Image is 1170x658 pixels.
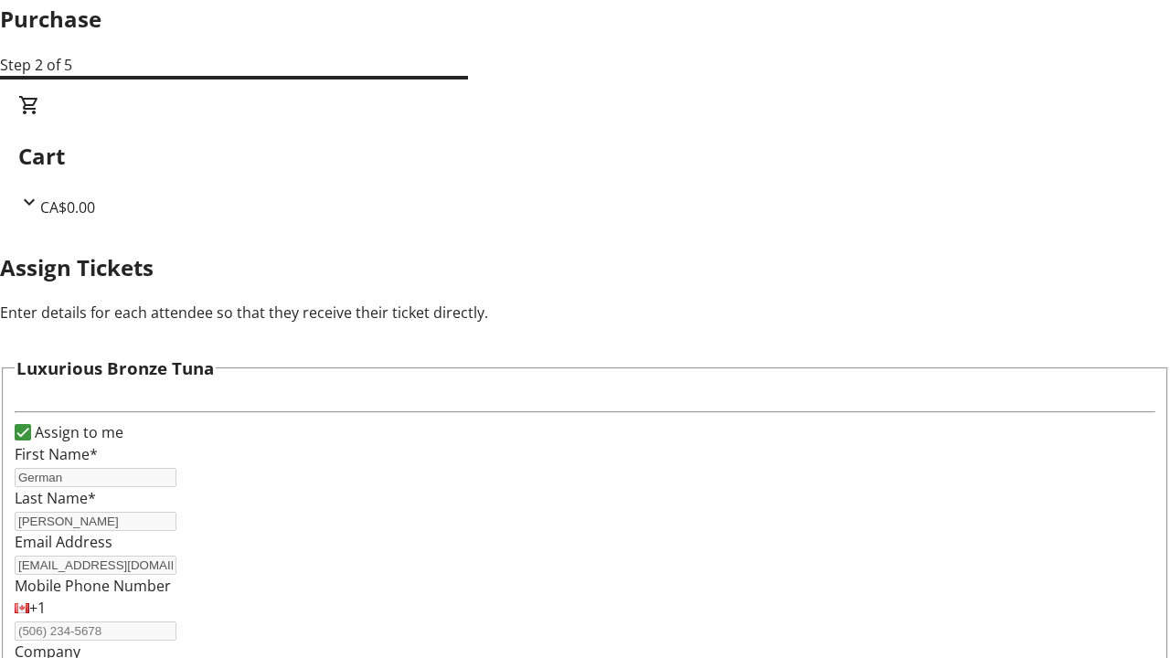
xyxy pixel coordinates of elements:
h2: Cart [18,140,1152,173]
span: CA$0.00 [40,197,95,218]
label: Assign to me [31,421,123,443]
label: Mobile Phone Number [15,576,171,596]
div: CartCA$0.00 [18,94,1152,218]
label: Email Address [15,532,112,552]
label: Last Name* [15,488,96,508]
label: First Name* [15,444,98,464]
h3: Luxurious Bronze Tuna [16,356,214,381]
input: (506) 234-5678 [15,621,176,641]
